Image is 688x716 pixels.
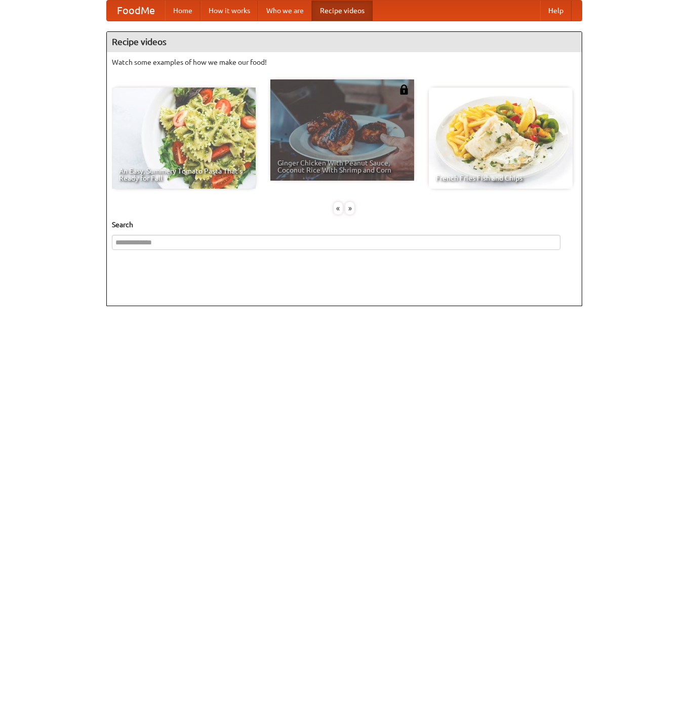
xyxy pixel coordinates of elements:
a: How it works [200,1,258,21]
h4: Recipe videos [107,32,582,52]
a: Recipe videos [312,1,373,21]
h5: Search [112,220,577,230]
div: « [334,202,343,215]
a: French Fries Fish and Chips [429,88,573,189]
span: French Fries Fish and Chips [436,175,565,182]
img: 483408.png [399,85,409,95]
a: An Easy, Summery Tomato Pasta That's Ready for Fall [112,88,256,189]
div: » [345,202,354,215]
p: Watch some examples of how we make our food! [112,57,577,67]
a: Who we are [258,1,312,21]
a: Home [165,1,200,21]
a: FoodMe [107,1,165,21]
a: Help [540,1,572,21]
span: An Easy, Summery Tomato Pasta That's Ready for Fall [119,167,249,182]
